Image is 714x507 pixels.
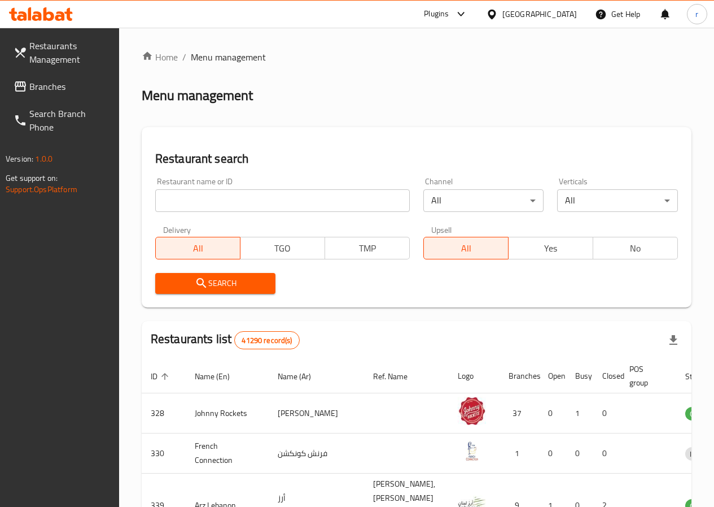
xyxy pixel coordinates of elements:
[29,80,110,93] span: Branches
[160,240,236,257] span: All
[695,8,698,20] span: r
[35,151,52,166] span: 1.0.0
[500,359,539,393] th: Branches
[431,226,452,233] label: Upsell
[566,359,593,393] th: Busy
[423,189,544,212] div: All
[234,331,299,349] div: Total records count
[5,32,119,73] a: Restaurants Management
[182,50,186,64] li: /
[539,434,566,474] td: 0
[449,359,500,393] th: Logo
[155,273,276,294] button: Search
[557,189,678,212] div: All
[164,276,267,291] span: Search
[539,359,566,393] th: Open
[155,189,410,212] input: Search for restaurant name or ID..
[151,370,172,383] span: ID
[598,240,673,257] span: No
[29,107,110,134] span: Search Branch Phone
[428,240,504,257] span: All
[593,434,620,474] td: 0
[142,434,186,474] td: 330
[142,86,253,105] h2: Menu management
[245,240,321,257] span: TGO
[186,434,269,474] td: French Connection
[6,182,77,197] a: Support.OpsPlatform
[566,434,593,474] td: 0
[142,393,186,434] td: 328
[151,331,300,349] h2: Restaurants list
[593,393,620,434] td: 0
[424,7,449,21] div: Plugins
[269,434,364,474] td: فرنش كونكشن
[513,240,589,257] span: Yes
[629,362,663,389] span: POS group
[186,393,269,434] td: Johnny Rockets
[278,370,326,383] span: Name (Ar)
[500,393,539,434] td: 37
[508,237,593,259] button: Yes
[373,370,422,383] span: Ref. Name
[593,237,678,259] button: No
[195,370,244,383] span: Name (En)
[142,50,691,64] nav: breadcrumb
[6,151,33,166] span: Version:
[235,335,299,346] span: 41290 record(s)
[593,359,620,393] th: Closed
[423,237,509,259] button: All
[163,226,191,233] label: Delivery
[500,434,539,474] td: 1
[155,237,240,259] button: All
[325,237,410,259] button: TMP
[458,397,486,425] img: Johnny Rockets
[269,393,364,434] td: [PERSON_NAME]
[155,150,678,167] h2: Restaurant search
[502,8,577,20] div: [GEOGRAPHIC_DATA]
[5,100,119,141] a: Search Branch Phone
[29,39,110,66] span: Restaurants Management
[566,393,593,434] td: 1
[191,50,266,64] span: Menu management
[142,50,178,64] a: Home
[5,73,119,100] a: Branches
[240,237,325,259] button: TGO
[458,437,486,465] img: French Connection
[685,408,713,421] span: OPEN
[660,327,687,354] div: Export file
[539,393,566,434] td: 0
[6,171,58,185] span: Get support on:
[330,240,405,257] span: TMP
